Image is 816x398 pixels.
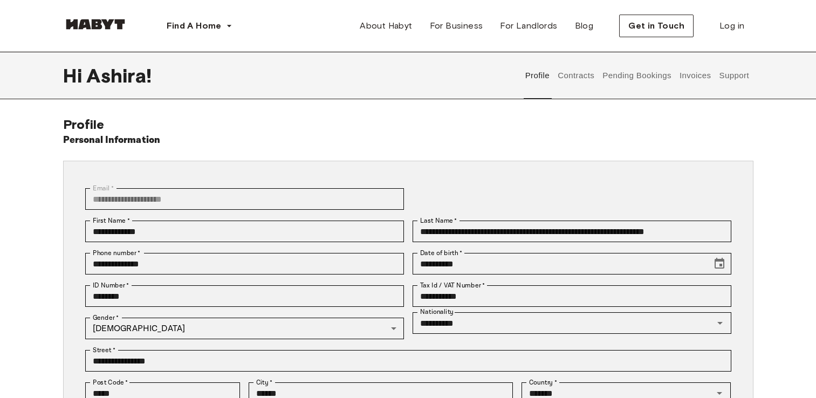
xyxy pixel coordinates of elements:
a: Blog [566,15,602,37]
button: Invoices [678,52,712,99]
span: For Landlords [500,19,557,32]
label: Nationality [420,307,454,317]
span: Ashira ! [86,64,152,87]
span: Blog [575,19,594,32]
a: For Landlords [491,15,566,37]
label: City [256,378,273,387]
label: Post Code [93,378,128,387]
span: For Business [430,19,483,32]
span: Profile [63,116,105,132]
label: Street [93,345,115,355]
div: You can't change your email address at the moment. Please reach out to customer support in case y... [85,188,404,210]
label: Tax Id / VAT Number [420,280,485,290]
button: Open [712,315,728,331]
a: About Habyt [351,15,421,37]
label: Email [93,183,114,193]
div: user profile tabs [521,52,753,99]
span: About Habyt [360,19,412,32]
span: Hi [63,64,86,87]
label: Country [529,378,557,387]
button: Choose date, selected date is May 22, 1999 [709,253,730,275]
a: For Business [421,15,492,37]
button: Pending Bookings [601,52,673,99]
span: Get in Touch [628,19,684,32]
a: Log in [711,15,753,37]
img: Habyt [63,19,128,30]
label: Date of birth [420,248,462,258]
h6: Personal Information [63,133,161,148]
button: Get in Touch [619,15,694,37]
button: Profile [524,52,551,99]
label: ID Number [93,280,129,290]
label: Gender [93,313,119,322]
div: [DEMOGRAPHIC_DATA] [85,318,404,339]
span: Find A Home [167,19,222,32]
button: Support [718,52,751,99]
span: Log in [719,19,744,32]
label: Last Name [420,216,457,225]
label: First Name [93,216,130,225]
label: Phone number [93,248,141,258]
button: Find A Home [158,15,241,37]
button: Contracts [557,52,596,99]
